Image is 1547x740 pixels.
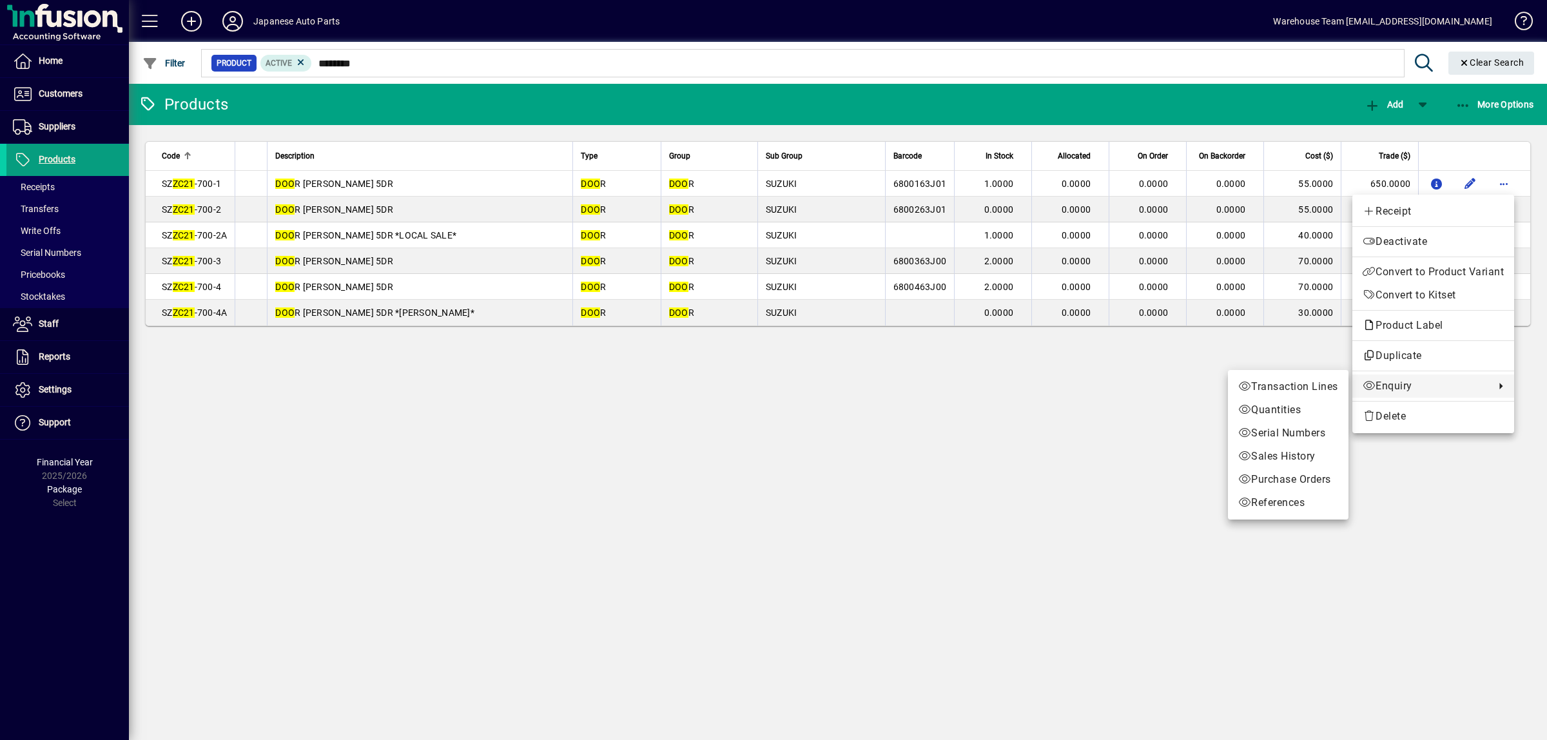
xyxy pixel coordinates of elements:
span: Purchase Orders [1238,472,1338,487]
span: Serial Numbers [1238,425,1338,441]
span: References [1238,495,1338,511]
span: Delete [1363,409,1504,424]
span: Transaction Lines [1238,379,1338,394]
span: Enquiry [1363,378,1488,394]
span: Receipt [1363,204,1504,219]
button: Deactivate product [1352,230,1514,253]
span: Deactivate [1363,234,1504,249]
span: Product Label [1363,319,1450,331]
span: Convert to Product Variant [1363,264,1504,280]
span: Duplicate [1363,348,1504,364]
span: Convert to Kitset [1363,287,1504,303]
span: Sales History [1238,449,1338,464]
span: Quantities [1238,402,1338,418]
